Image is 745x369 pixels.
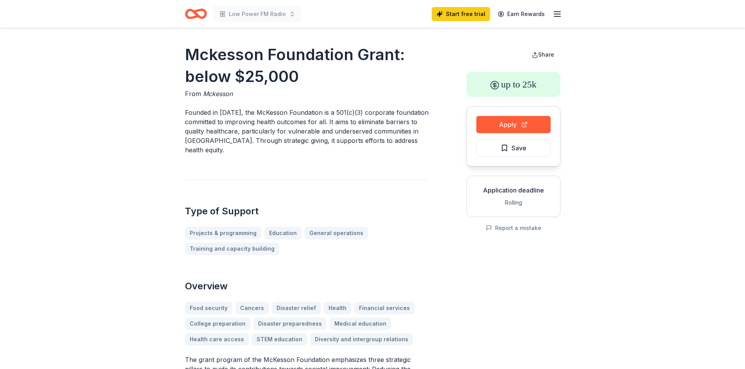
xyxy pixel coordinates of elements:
[185,44,429,87] h1: Mckesson Foundation Grant: below $25,000
[185,89,429,98] div: From
[526,47,560,62] button: Share
[476,139,551,157] button: Save
[486,223,541,233] button: Report a mistake
[473,198,554,207] div: Rolling
[203,90,233,98] span: Mckesson
[432,7,490,21] a: Start free trial
[305,227,368,239] a: General operations
[512,143,526,153] span: Save
[473,185,554,195] div: Application deadline
[213,6,302,22] button: Low Power FM Radio
[185,205,429,217] h2: Type of Support
[467,72,560,97] div: up to 25k
[264,227,302,239] a: Education
[185,5,207,23] a: Home
[229,9,286,19] span: Low Power FM Radio
[185,280,429,292] h2: Overview
[493,7,549,21] a: Earn Rewards
[185,108,429,155] p: Founded in [DATE], the McKesson Foundation is a 501(c)(3) corporate foundation committed to impro...
[476,116,551,133] button: Apply
[185,242,279,255] a: Training and capacity building
[538,51,554,58] span: Share
[185,227,261,239] a: Projects & programming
